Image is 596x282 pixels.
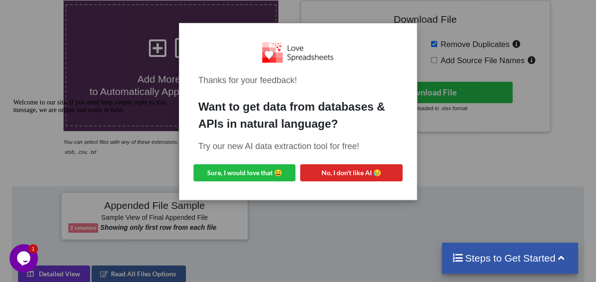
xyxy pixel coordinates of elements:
[198,74,398,87] div: Thanks for your feedback!
[300,164,402,181] button: No, I don't like AI 😥
[262,42,333,63] img: Logo.png
[4,4,156,19] span: Welcome to our site, if you need help simply reply to this message, we are online and ready to help.
[4,4,174,19] div: Welcome to our site, if you need help simply reply to this message, we are online and ready to help.
[9,95,180,239] iframe: chat widget
[193,164,295,181] button: Sure, I would love that 😀
[198,140,398,153] div: Try our new AI data extraction tool for free!
[198,98,398,132] div: Want to get data from databases & APIs in natural language?
[451,252,568,264] h4: Steps to Get Started
[9,244,40,273] iframe: chat widget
